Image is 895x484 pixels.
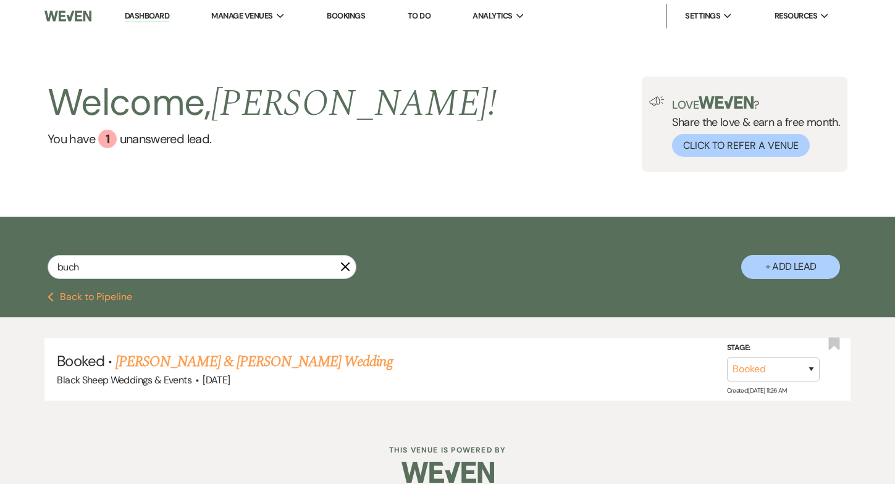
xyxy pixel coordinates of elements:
[473,10,512,22] span: Analytics
[741,255,840,279] button: + Add Lead
[327,10,365,21] a: Bookings
[699,96,754,109] img: weven-logo-green.svg
[775,10,817,22] span: Resources
[48,292,132,302] button: Back to Pipeline
[672,134,810,157] button: Click to Refer a Venue
[672,96,840,111] p: Love ?
[649,96,665,106] img: loud-speaker-illustration.svg
[98,130,117,148] div: 1
[727,341,820,355] label: Stage:
[48,77,497,130] h2: Welcome,
[48,255,356,279] input: Search by name, event date, email address or phone number
[116,351,392,373] a: [PERSON_NAME] & [PERSON_NAME] Wedding
[211,75,497,132] span: [PERSON_NAME] !
[211,10,272,22] span: Manage Venues
[57,351,104,370] span: Booked
[408,10,431,21] a: To Do
[48,130,497,148] a: You have 1 unanswered lead.
[665,96,840,157] div: Share the love & earn a free month.
[203,373,230,386] span: [DATE]
[44,3,91,29] img: Weven Logo
[125,10,169,22] a: Dashboard
[685,10,720,22] span: Settings
[57,373,191,386] span: Black Sheep Weddings & Events
[727,386,787,394] span: Created: [DATE] 11:26 AM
